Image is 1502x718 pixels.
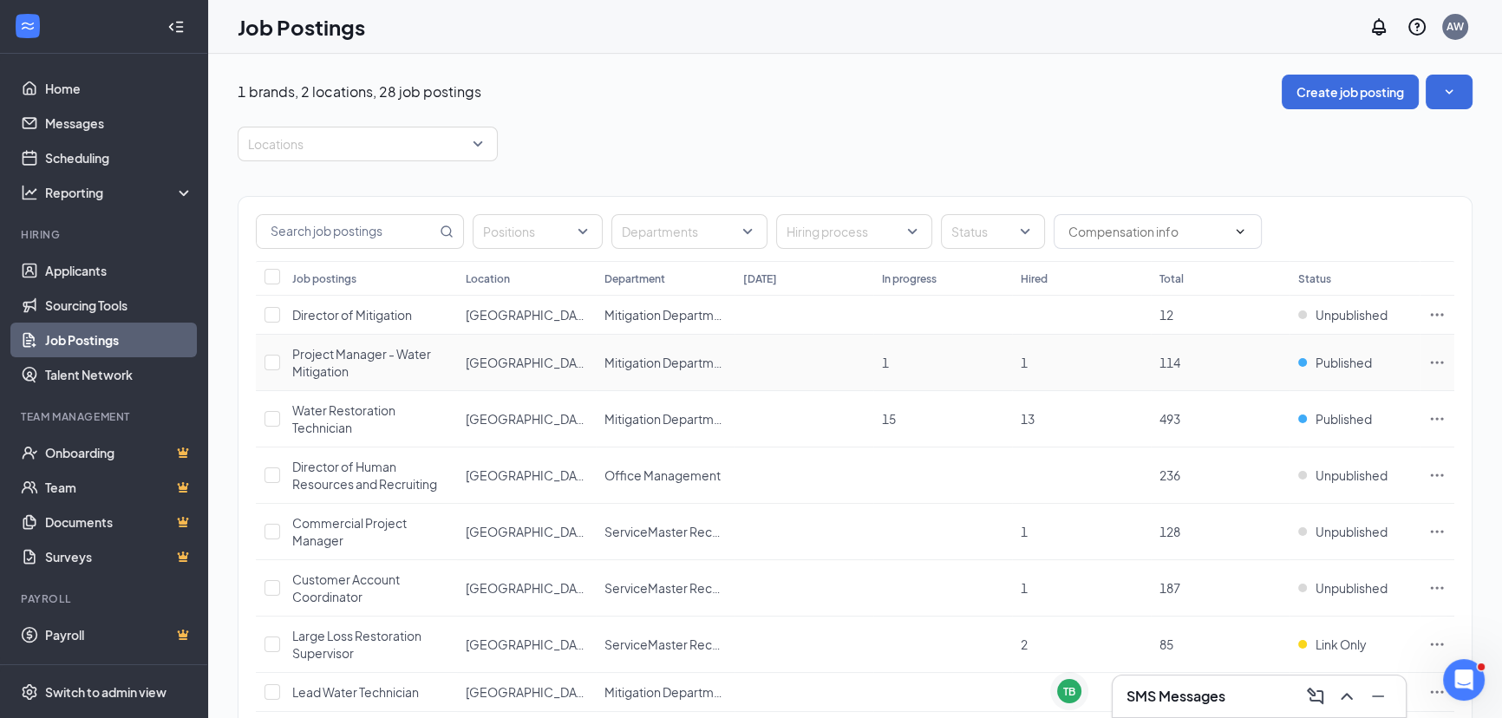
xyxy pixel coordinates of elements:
svg: MagnifyingGlass [440,225,454,238]
span: 236 [1159,467,1180,483]
div: TB [1063,684,1075,699]
a: OnboardingCrown [45,435,193,470]
span: Large Loss Restoration Supervisor [292,628,421,661]
span: 1 [882,355,889,370]
a: DocumentsCrown [45,505,193,539]
svg: ChevronUp [1336,686,1357,707]
span: Link Only [1316,636,1367,653]
span: Director of Human Resources and Recruiting [292,459,437,492]
button: Minimize [1364,682,1392,710]
td: Cordova, TN [457,335,596,391]
a: Talent Network [45,357,193,392]
svg: Ellipses [1428,523,1446,540]
svg: SmallChevronDown [1440,83,1458,101]
span: [GEOGRAPHIC_DATA], [GEOGRAPHIC_DATA] [466,524,724,539]
div: AW [1446,19,1464,34]
input: Search job postings [257,215,436,248]
th: [DATE] [735,261,873,296]
iframe: Intercom live chat [1443,659,1485,701]
a: Applicants [45,253,193,288]
svg: Ellipses [1428,410,1446,428]
svg: Notifications [1368,16,1389,37]
span: Unpublished [1316,523,1388,540]
svg: Ellipses [1428,579,1446,597]
span: Commercial Project Manager [292,515,407,548]
th: Hired [1012,261,1151,296]
span: Director of Mitigation [292,307,412,323]
span: 2 [1021,636,1028,652]
p: 1 brands, 2 locations, 28 job postings [238,82,481,101]
td: ServiceMaster Recovery Management [596,504,735,560]
span: Water Restoration Technician [292,402,395,435]
td: Mitigation Department [596,673,735,712]
h1: Job Postings [238,12,365,42]
a: Job Postings [45,323,193,357]
span: Mitigation Department [604,355,733,370]
td: Cordova, TN [457,504,596,560]
span: Mitigation Department [604,411,733,427]
span: 128 [1159,524,1180,539]
svg: Ellipses [1428,306,1446,323]
svg: QuestionInfo [1407,16,1427,37]
span: 187 [1159,580,1180,596]
svg: Settings [21,683,38,701]
th: In progress [873,261,1012,296]
span: Project Manager - Water Mitigation [292,346,431,379]
svg: Analysis [21,184,38,201]
button: SmallChevronDown [1426,75,1473,109]
span: 12 [1159,307,1173,323]
h3: SMS Messages [1126,687,1225,706]
span: 493 [1159,411,1180,427]
th: Status [1290,261,1420,296]
span: Published [1316,410,1372,428]
a: Scheduling [45,140,193,175]
span: Published [1316,354,1372,371]
span: [GEOGRAPHIC_DATA], [GEOGRAPHIC_DATA] [466,580,724,596]
span: Mitigation Department [604,684,733,700]
svg: Ellipses [1428,683,1446,701]
svg: Minimize [1368,686,1388,707]
div: Payroll [21,591,190,606]
td: ServiceMaster Recovery Management [596,560,735,617]
span: Customer Account Coordinator [292,571,400,604]
svg: ComposeMessage [1305,686,1326,707]
span: 1 [1021,355,1028,370]
span: Unpublished [1316,306,1388,323]
input: Compensation info [1068,222,1226,241]
a: Messages [45,106,193,140]
td: Mitigation Department [596,296,735,335]
span: 114 [1159,355,1180,370]
div: Job postings [292,271,356,286]
div: Switch to admin view [45,683,167,701]
span: [GEOGRAPHIC_DATA], [GEOGRAPHIC_DATA] [466,355,724,370]
a: Home [45,71,193,106]
button: ChevronUp [1333,682,1361,710]
a: SurveysCrown [45,539,193,574]
div: Location [466,271,510,286]
span: [GEOGRAPHIC_DATA], [GEOGRAPHIC_DATA] [466,411,724,427]
td: Cordova, TN [457,673,596,712]
button: Create job posting [1282,75,1419,109]
svg: Ellipses [1428,467,1446,484]
svg: ChevronDown [1233,225,1247,238]
span: ServiceMaster Recovery Management [604,636,824,652]
th: Total [1151,261,1290,296]
span: Office Management [604,467,721,483]
td: ServiceMaster Recovery Management [596,617,735,673]
span: 15 [882,411,896,427]
td: Mitigation Department [596,391,735,447]
a: TeamCrown [45,470,193,505]
div: Team Management [21,409,190,424]
button: ComposeMessage [1302,682,1329,710]
span: Lead Water Technician [292,684,419,700]
span: [GEOGRAPHIC_DATA], [GEOGRAPHIC_DATA] [466,307,724,323]
td: Mitigation Department [596,335,735,391]
span: 85 [1159,636,1173,652]
td: Cordova, TN [457,391,596,447]
div: Department [604,271,665,286]
a: PayrollCrown [45,617,193,652]
td: Cordova, TN [457,296,596,335]
span: 1 [1021,580,1028,596]
span: Unpublished [1316,467,1388,484]
span: [GEOGRAPHIC_DATA], [GEOGRAPHIC_DATA] [466,467,724,483]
